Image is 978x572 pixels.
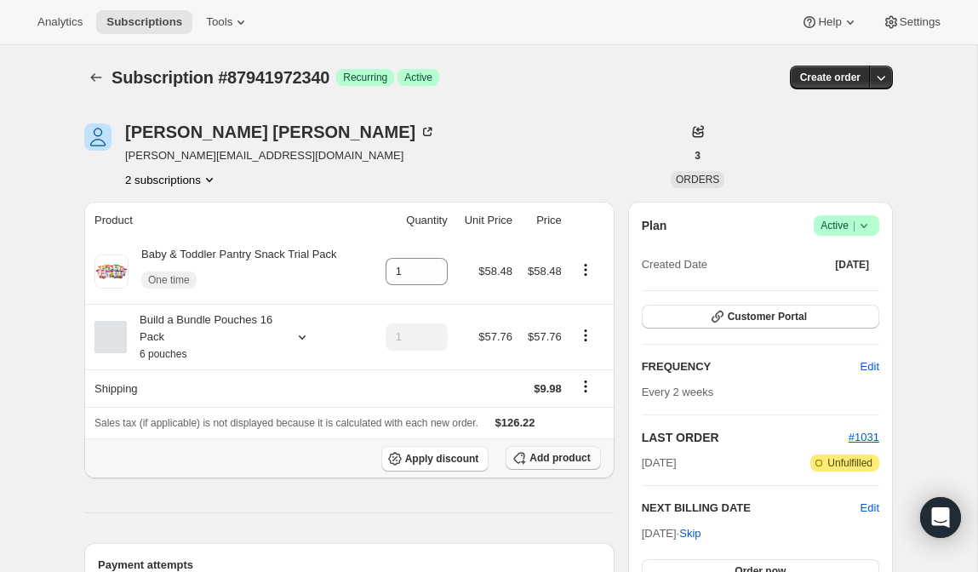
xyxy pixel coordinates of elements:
[196,10,260,34] button: Tools
[676,174,719,186] span: ORDERS
[695,149,701,163] span: 3
[642,305,879,329] button: Customer Portal
[827,456,872,470] span: Unfulfilled
[800,71,861,84] span: Create order
[478,265,512,277] span: $58.48
[528,265,562,277] span: $58.48
[506,446,600,470] button: Add product
[791,10,868,34] button: Help
[495,416,535,429] span: $126.22
[825,253,879,277] button: [DATE]
[669,520,711,547] button: Skip
[127,312,280,363] div: Build a Bundle Pouches 16 Pack
[853,219,855,232] span: |
[872,10,951,34] button: Settings
[529,451,590,465] span: Add product
[148,273,190,287] span: One time
[684,144,711,168] button: 3
[528,330,562,343] span: $57.76
[518,202,567,239] th: Price
[112,68,329,87] span: Subscription #87941972340
[84,123,112,151] span: David Barberich
[642,386,714,398] span: Every 2 weeks
[572,326,599,345] button: Product actions
[849,431,879,443] a: #1031
[84,66,108,89] button: Subscriptions
[850,353,889,380] button: Edit
[106,15,182,29] span: Subscriptions
[125,171,218,188] button: Product actions
[572,377,599,396] button: Shipping actions
[405,452,479,466] span: Apply discount
[642,500,861,517] h2: NEXT BILLING DATE
[27,10,93,34] button: Analytics
[790,66,871,89] button: Create order
[818,15,841,29] span: Help
[642,455,677,472] span: [DATE]
[478,330,512,343] span: $57.76
[140,348,186,360] small: 6 pouches
[900,15,941,29] span: Settings
[642,217,667,234] h2: Plan
[920,497,961,538] div: Open Intercom Messenger
[94,417,478,429] span: Sales tax (if applicable) is not displayed because it is calculated with each new order.
[125,147,436,164] span: [PERSON_NAME][EMAIL_ADDRESS][DOMAIN_NAME]
[642,429,849,446] h2: LAST ORDER
[404,71,432,84] span: Active
[372,202,453,239] th: Quantity
[642,256,707,273] span: Created Date
[861,500,879,517] button: Edit
[343,71,387,84] span: Recurring
[84,369,372,407] th: Shipping
[835,258,869,272] span: [DATE]
[572,260,599,279] button: Product actions
[96,10,192,34] button: Subscriptions
[642,358,861,375] h2: FREQUENCY
[679,525,701,542] span: Skip
[642,527,701,540] span: [DATE] ·
[861,358,879,375] span: Edit
[37,15,83,29] span: Analytics
[821,217,872,234] span: Active
[129,246,337,297] div: Baby & Toddler Pantry Snack Trial Pack
[206,15,232,29] span: Tools
[125,123,436,140] div: [PERSON_NAME] [PERSON_NAME]
[534,382,562,395] span: $9.98
[381,446,489,472] button: Apply discount
[849,429,879,446] button: #1031
[728,310,807,323] span: Customer Portal
[84,202,372,239] th: Product
[453,202,518,239] th: Unit Price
